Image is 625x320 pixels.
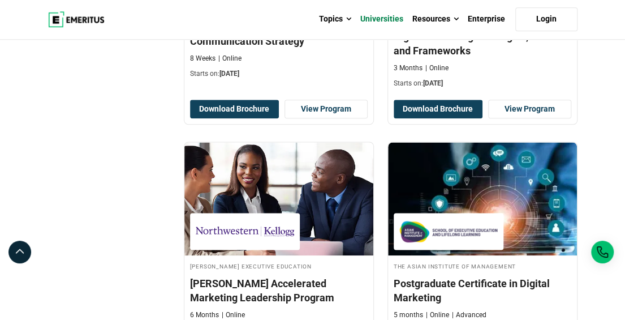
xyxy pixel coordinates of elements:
p: 3 Months [394,63,423,73]
h4: [PERSON_NAME] Accelerated Marketing Leadership Program [190,276,368,305]
p: 6 Months [190,310,219,320]
img: Kellogg Accelerated Marketing Leadership Program | Online Sales and Marketing Course [184,142,373,255]
h4: [PERSON_NAME] Executive Education [190,261,368,271]
h4: Digital Marketing: Strategies, Models and Frameworks [394,29,571,58]
a: View Program [488,100,571,119]
a: View Program [285,100,368,119]
p: Advanced [452,310,486,320]
img: Kellogg Executive Education [196,219,294,244]
img: Postgraduate Certificate in Digital Marketing | Online Digital Marketing Course [388,142,577,255]
p: 5 months [394,310,423,320]
span: [DATE] [423,79,443,87]
h4: Postgraduate Certificate in Digital Marketing [394,276,571,305]
a: Login [515,7,577,31]
button: Download Brochure [394,100,482,119]
button: Download Brochure [190,100,279,119]
p: Starts on: [190,69,368,79]
p: Online [218,54,242,63]
p: Online [426,310,449,320]
img: The Asian Institute of Management [399,219,498,244]
p: Online [425,63,449,73]
p: 8 Weeks [190,54,215,63]
p: Online [222,310,245,320]
p: Starts on: [394,79,571,88]
span: [DATE] [219,70,239,78]
h4: The Asian Institute of Management [394,261,571,271]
